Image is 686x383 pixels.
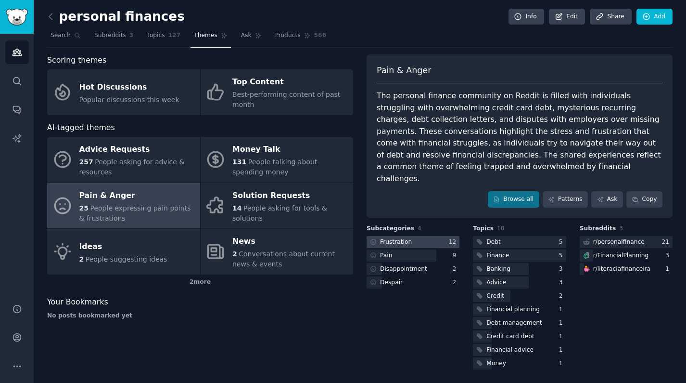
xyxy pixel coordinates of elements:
div: Financial planning [486,305,540,314]
a: Money1 [473,357,566,370]
div: 1 [665,265,673,274]
div: 21 [661,238,673,247]
span: Best-performing content of past month [232,91,340,108]
a: Top ContentBest-performing content of past month [201,69,354,115]
a: Add [636,9,673,25]
a: Patterns [543,191,588,208]
a: Pain & Anger25People expressing pain points & frustrations [47,183,200,229]
span: Themes [194,31,217,40]
div: 1 [559,332,566,341]
a: News2Conversations about current news & events [201,229,354,275]
a: Financial advice1 [473,344,566,356]
span: Popular discussions this week [79,96,179,104]
div: 3 [559,265,566,274]
span: Subreddits [94,31,126,40]
span: 566 [314,31,327,40]
a: Ask [238,28,265,48]
div: Debt [486,238,501,247]
div: r/ literaciafinanceira [593,265,650,274]
div: r/ FinancialPlanning [593,251,649,260]
span: 4 [418,225,421,232]
a: Solution Requests14People asking for tools & solutions [201,183,354,229]
div: Advice [486,278,506,287]
div: Finance [486,251,509,260]
div: Ideas [79,239,167,254]
span: Topics [147,31,165,40]
img: literaciafinanceira [583,265,590,272]
div: No posts bookmarked yet [47,312,353,320]
a: Search [47,28,84,48]
div: Disappointment [380,265,427,274]
a: Money Talk131People talking about spending money [201,137,354,183]
span: Pain & Anger [377,65,431,77]
div: 3 [559,278,566,287]
span: 3 [129,31,134,40]
a: Subreddits3 [91,28,137,48]
a: r/personalfinance21 [580,236,673,248]
h2: personal finances [47,9,185,25]
div: 2 [559,292,566,301]
div: 9 [453,251,460,260]
a: Advice3 [473,277,566,289]
img: FinancialPlanning [583,252,590,259]
button: Copy [626,191,662,208]
span: 14 [232,204,241,212]
div: 1 [559,319,566,328]
div: Pain [380,251,393,260]
div: Advice Requests [79,142,195,158]
div: 12 [449,238,460,247]
div: Credit [486,292,504,301]
span: 131 [232,158,246,166]
div: Solution Requests [232,188,348,203]
a: Disappointment2 [367,263,459,275]
a: Credit card debt1 [473,330,566,343]
span: Products [275,31,301,40]
span: 257 [79,158,93,166]
span: Topics [473,225,494,233]
span: Subcategories [367,225,414,233]
a: Despair2 [367,277,459,289]
span: People asking for tools & solutions [232,204,327,222]
a: Financial planning1 [473,304,566,316]
div: 2 more [47,275,353,290]
a: Info [508,9,544,25]
span: People asking for advice & resources [79,158,185,176]
div: 2 [453,265,460,274]
a: Debt5 [473,236,566,248]
a: Pain9 [367,250,459,262]
div: 1 [559,346,566,355]
span: Subreddits [580,225,616,233]
div: 2 [453,278,460,287]
div: Credit card debt [486,332,534,341]
a: Advice Requests257People asking for advice & resources [47,137,200,183]
a: Share [590,9,631,25]
div: Money [486,359,506,368]
span: 2 [79,255,84,263]
a: Browse all [488,191,539,208]
a: Ask [591,191,623,208]
span: AI-tagged themes [47,122,115,134]
span: People talking about spending money [232,158,317,176]
div: Frustration [380,238,412,247]
a: Finance5 [473,250,566,262]
span: People suggesting ideas [86,255,167,263]
span: Search [51,31,71,40]
span: 10 [497,225,505,232]
div: 1 [559,359,566,368]
a: Products566 [272,28,330,48]
div: 5 [559,251,566,260]
div: Debt management [486,319,542,328]
div: Pain & Anger [79,188,195,203]
span: 3 [619,225,623,232]
div: 1 [559,305,566,314]
span: 127 [168,31,181,40]
a: literaciafinanceirar/literaciafinanceira1 [580,263,673,275]
a: Ideas2People suggesting ideas [47,229,200,275]
span: Conversations about current news & events [232,250,335,268]
div: Despair [380,278,403,287]
a: Edit [549,9,585,25]
a: Credit2 [473,290,566,302]
div: r/ personalfinance [593,238,645,247]
div: 5 [559,238,566,247]
div: Top Content [232,75,348,90]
